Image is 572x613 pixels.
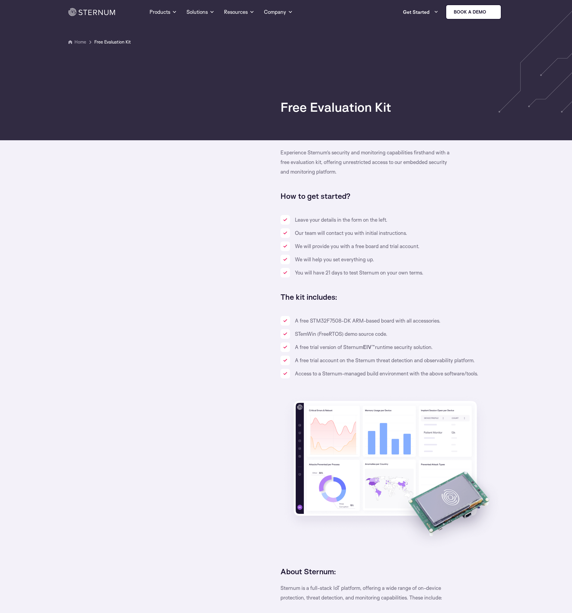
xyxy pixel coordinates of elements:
[280,356,504,365] li: A free trial account on the Sternum threat detection and observability platform.
[264,1,293,23] a: Company
[280,228,504,238] li: Our team will contact you with initial instructions.
[186,1,214,23] a: Solutions
[280,393,504,552] img: free-sternum-evaluation-kit
[280,583,452,602] p: Sternum is a full-stack IoT platform, offering a wide range of on-device protection, threat detec...
[280,329,504,339] li: STemWin (FreeRTOS) demo source code.
[446,5,501,20] a: Book a demo
[363,344,375,350] strong: EIV™
[403,6,438,18] a: Get Started
[280,292,504,302] h5: The kit includes:
[280,316,504,326] li: A free STM32F7508-DK ARM-based board with all accessories.
[280,369,504,378] li: Access to a Sternum-managed build environment with the above software/tools.
[280,241,504,251] li: We will provide you with a free board and trial account.
[280,268,504,278] li: You will have 21 days to test Sternum on your own terms.
[489,10,493,14] img: sternum iot
[74,39,86,45] a: Home
[150,1,177,23] a: Products
[280,255,504,264] li: We will help you set everything up.
[280,342,504,352] li: A free trial version of Sternum runtime security solution.
[280,566,504,576] h5: About Sternum:
[280,100,504,133] h1: Free Evaluation Kit
[224,1,254,23] a: Resources
[280,215,504,225] li: Leave your details in the form on the left.
[94,38,131,46] span: Free Evaluation Kit
[280,148,452,177] p: Experience Sternum’s security and monitoring capabilities firsthand with a free evaluation kit, o...
[280,191,504,201] h5: How to get started?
